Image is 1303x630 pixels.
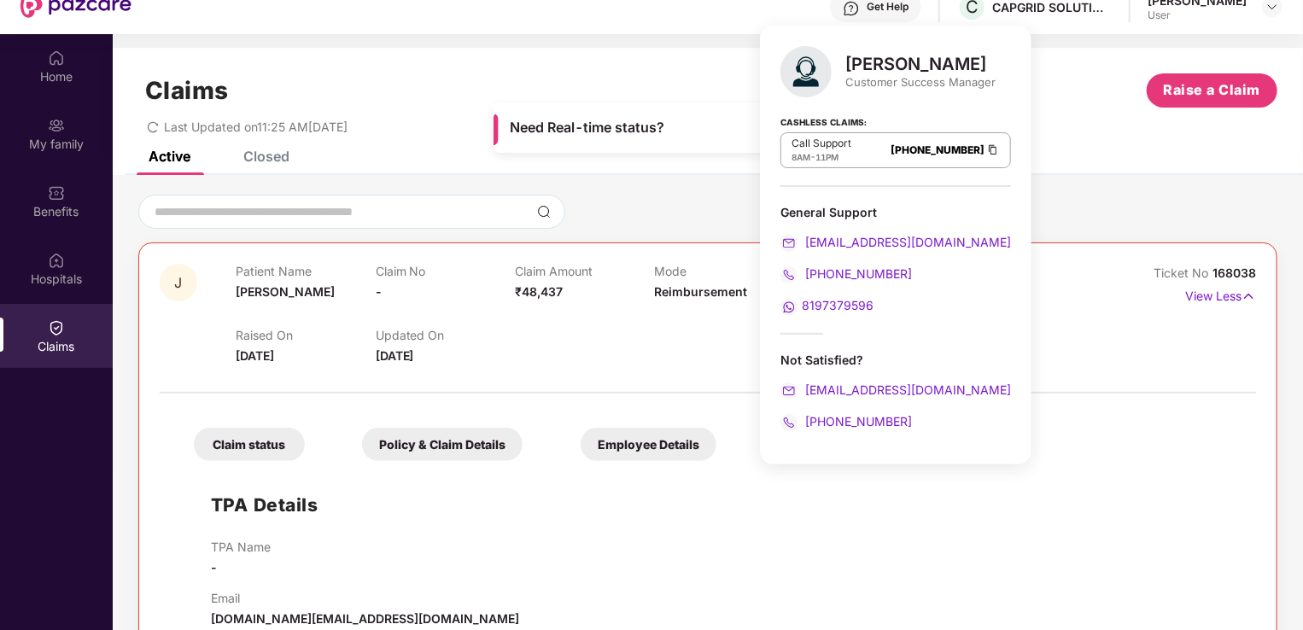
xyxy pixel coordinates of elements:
[792,150,851,164] div: -
[194,428,305,461] div: Claim status
[655,264,794,278] p: Mode
[175,276,183,290] span: J
[48,252,65,269] img: svg+xml;base64,PHN2ZyBpZD0iSG9zcGl0YWxzIiB4bWxucz0iaHR0cDovL3d3dy53My5vcmcvMjAwMC9zdmciIHdpZHRoPS...
[780,382,1011,397] a: [EMAIL_ADDRESS][DOMAIN_NAME]
[211,540,271,554] p: TPA Name
[655,284,748,299] span: Reimbursement
[211,560,217,575] span: -
[1212,265,1256,280] span: 168038
[164,120,348,134] span: Last Updated on 11:25 AM[DATE]
[1148,9,1247,22] div: User
[145,76,229,105] h1: Claims
[802,266,912,281] span: [PHONE_NUMBER]
[581,428,716,461] div: Employee Details
[48,184,65,201] img: svg+xml;base64,PHN2ZyBpZD0iQmVuZWZpdHMiIHhtbG5zPSJodHRwOi8vd3d3LnczLm9yZy8yMDAwL3N2ZyIgd2lkdGg9Ij...
[362,428,523,461] div: Policy & Claim Details
[236,348,274,363] span: [DATE]
[780,352,1011,431] div: Not Satisfied?
[48,50,65,67] img: svg+xml;base64,PHN2ZyBpZD0iSG9tZSIgeG1sbnM9Imh0dHA6Ly93d3cudzMub3JnLzIwMDAvc3ZnIiB3aWR0aD0iMjAiIG...
[376,348,414,363] span: [DATE]
[1185,283,1256,306] p: View Less
[780,299,798,316] img: svg+xml;base64,PHN2ZyB4bWxucz0iaHR0cDovL3d3dy53My5vcmcvMjAwMC9zdmciIHdpZHRoPSIyMCIgaGVpZ2h0PSIyMC...
[780,298,874,312] a: 8197379596
[537,205,551,219] img: svg+xml;base64,PHN2ZyBpZD0iU2VhcmNoLTMyeDMyIiB4bWxucz0iaHR0cDovL3d3dy53My5vcmcvMjAwMC9zdmciIHdpZH...
[780,235,798,252] img: svg+xml;base64,PHN2ZyB4bWxucz0iaHR0cDovL3d3dy53My5vcmcvMjAwMC9zdmciIHdpZHRoPSIyMCIgaGVpZ2h0PSIyMC...
[510,119,664,137] span: Need Real-time status?
[1164,79,1261,101] span: Raise a Claim
[780,266,912,281] a: [PHONE_NUMBER]
[815,152,838,162] span: 11PM
[1154,265,1212,280] span: Ticket No
[147,120,159,134] span: redo
[780,46,832,97] img: svg+xml;base64,PHN2ZyB4bWxucz0iaHR0cDovL3d3dy53My5vcmcvMjAwMC9zdmciIHhtbG5zOnhsaW5rPSJodHRwOi8vd3...
[845,54,996,74] div: [PERSON_NAME]
[376,264,515,278] p: Claim No
[211,491,318,519] h1: TPA Details
[376,284,382,299] span: -
[236,284,335,299] span: [PERSON_NAME]
[376,328,515,342] p: Updated On
[236,264,375,278] p: Patient Name
[780,266,798,283] img: svg+xml;base64,PHN2ZyB4bWxucz0iaHR0cDovL3d3dy53My5vcmcvMjAwMC9zdmciIHdpZHRoPSIyMCIgaGVpZ2h0PSIyMC...
[1147,73,1277,108] button: Raise a Claim
[211,611,519,626] span: [DOMAIN_NAME][EMAIL_ADDRESS][DOMAIN_NAME]
[780,235,1011,249] a: [EMAIL_ADDRESS][DOMAIN_NAME]
[780,414,912,429] a: [PHONE_NUMBER]
[780,204,1011,316] div: General Support
[780,382,798,400] img: svg+xml;base64,PHN2ZyB4bWxucz0iaHR0cDovL3d3dy53My5vcmcvMjAwMC9zdmciIHdpZHRoPSIyMCIgaGVpZ2h0PSIyMC...
[780,352,1011,368] div: Not Satisfied?
[780,414,798,431] img: svg+xml;base64,PHN2ZyB4bWxucz0iaHR0cDovL3d3dy53My5vcmcvMjAwMC9zdmciIHdpZHRoPSIyMCIgaGVpZ2h0PSIyMC...
[211,591,519,605] p: Email
[802,235,1011,249] span: [EMAIL_ADDRESS][DOMAIN_NAME]
[845,74,996,90] div: Customer Success Manager
[149,148,190,165] div: Active
[780,112,867,131] strong: Cashless Claims:
[48,117,65,134] img: svg+xml;base64,PHN2ZyB3aWR0aD0iMjAiIGhlaWdodD0iMjAiIHZpZXdCb3g9IjAgMCAyMCAyMCIgZmlsbD0ibm9uZSIgeG...
[515,284,563,299] span: ₹48,437
[236,328,375,342] p: Raised On
[515,264,654,278] p: Claim Amount
[780,204,1011,220] div: General Support
[891,143,985,156] a: [PHONE_NUMBER]
[1242,287,1256,306] img: svg+xml;base64,PHN2ZyB4bWxucz0iaHR0cDovL3d3dy53My5vcmcvMjAwMC9zdmciIHdpZHRoPSIxNyIgaGVpZ2h0PSIxNy...
[792,137,851,150] p: Call Support
[243,148,289,165] div: Closed
[986,143,1000,157] img: Clipboard Icon
[802,414,912,429] span: [PHONE_NUMBER]
[48,319,65,336] img: svg+xml;base64,PHN2ZyBpZD0iQ2xhaW0iIHhtbG5zPSJodHRwOi8vd3d3LnczLm9yZy8yMDAwL3N2ZyIgd2lkdGg9IjIwIi...
[802,298,874,312] span: 8197379596
[792,152,810,162] span: 8AM
[802,382,1011,397] span: [EMAIL_ADDRESS][DOMAIN_NAME]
